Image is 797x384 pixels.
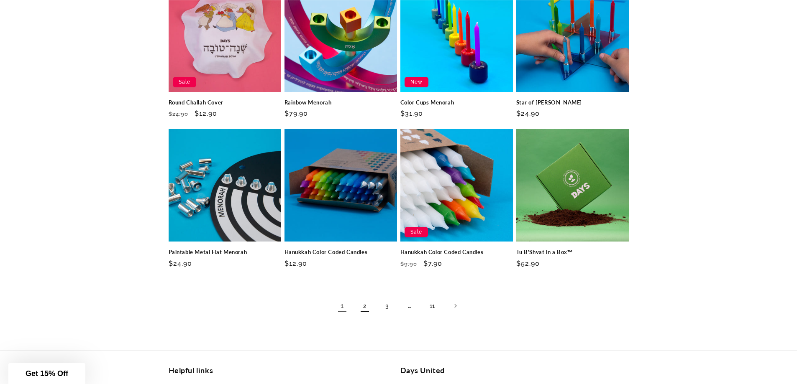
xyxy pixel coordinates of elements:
span: Get 15% Off [26,369,68,378]
span: … [401,297,419,315]
h2: Helpful links [169,366,397,375]
a: Hanukkah Color Coded Candles [400,249,513,256]
a: Page 1 [333,297,351,315]
a: Hanukkah Color Coded Candles [284,249,397,256]
a: Color Cups Menorah [400,99,513,106]
a: Page 2 [356,297,374,315]
a: Tu B'Shvat in a Box™ [516,249,629,256]
div: Get 15% Off [8,363,85,384]
a: Rainbow Menorah [284,99,397,106]
h2: Days United [400,366,629,375]
a: Star of [PERSON_NAME] [516,99,629,106]
a: Paintable Metal Flat Menorah [169,249,281,256]
a: Next page [446,297,464,315]
nav: Pagination [169,297,629,315]
a: Page 3 [378,297,397,315]
a: Page 11 [423,297,442,315]
a: Round Challah Cover [169,99,281,106]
